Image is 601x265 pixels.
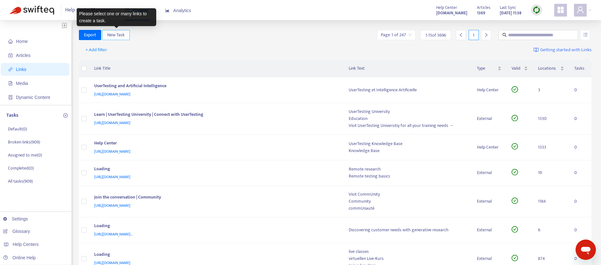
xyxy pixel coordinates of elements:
[8,178,33,185] p: All tasks ( 909 )
[512,226,518,233] span: check-circle
[533,160,569,186] td: 19
[79,30,101,40] button: Export
[16,81,28,86] span: Media
[77,8,156,26] div: Please select one or many links to create a task.
[569,160,591,186] td: 0
[349,248,467,255] div: live classes
[8,152,42,158] p: Assigned to me ( 0 )
[8,67,13,72] span: link
[8,126,27,132] p: Default ( 0 )
[477,144,501,151] div: Help Center
[469,30,479,40] div: 1
[10,6,54,15] img: Swifteq
[540,46,591,54] span: Getting started with Links
[80,45,112,55] button: + Add filter
[165,8,191,13] span: Analytics
[94,111,336,119] div: Learn | UserTesting University | Connect with UserTesting
[477,255,501,262] div: External
[94,120,130,126] span: [URL][DOMAIN_NAME]
[3,255,36,260] a: Online Help
[63,113,68,118] span: plus-circle
[8,39,13,44] span: home
[533,60,569,77] th: Locations
[3,216,28,221] a: Settings
[94,174,130,180] span: [URL][DOMAIN_NAME]
[500,4,516,11] span: Last Sync
[349,115,467,122] div: Education
[84,31,96,38] span: Export
[94,194,336,202] div: Join the conversation | Community
[502,33,507,37] span: search
[472,60,507,77] th: Type
[533,103,569,135] td: 1330
[512,143,518,150] span: check-circle
[349,173,467,180] div: Remote testing basics
[477,227,501,234] div: External
[125,8,149,13] span: Content
[477,169,501,176] div: External
[576,240,596,260] iframe: Button to launch messaging window, conversation in progress
[477,4,490,11] span: Articles
[6,112,18,119] p: Tasks
[583,32,588,37] span: unordered-list
[534,45,591,55] a: Getting started with Links
[436,4,457,11] span: Help Center
[477,115,501,122] div: External
[349,166,467,173] div: Remote research
[569,60,591,77] th: Tasks
[512,198,518,204] span: check-circle
[569,135,591,160] td: 0
[484,33,488,37] span: right
[569,217,591,243] td: 0
[349,191,467,198] div: Visit CommUnity
[3,229,30,234] a: Glossary
[349,147,467,154] div: Knowledge Base
[8,139,40,145] p: Broken links ( 909 )
[349,227,467,234] div: Discovering customer needs with generative research
[16,95,50,100] span: Dynamic Content
[507,60,533,77] th: Valid
[436,10,467,17] strong: [DOMAIN_NAME]
[569,186,591,217] td: 0
[65,4,110,16] span: Help Center Manager
[8,165,34,171] p: Completed ( 0 )
[349,140,467,147] div: UserTesting Knowledge Base
[533,6,541,14] img: sync.dc5367851b00ba804db3.png
[8,95,13,100] span: container
[349,122,467,129] div: Visit UserTesting Universitiy for all your training needs →
[533,135,569,160] td: 1333
[533,217,569,243] td: 6
[349,205,467,212] div: commUnauté
[94,251,336,259] div: Loading
[569,103,591,135] td: 0
[16,67,26,72] span: Links
[13,242,39,247] span: Help Centers
[85,46,107,54] span: + Add filter
[477,87,501,94] div: Help Center
[459,33,463,37] span: left
[349,198,467,205] div: Community
[538,65,559,72] span: Locations
[94,140,336,148] div: Help Center
[512,86,518,93] span: check-circle
[533,186,569,217] td: 1184
[577,6,584,14] span: user
[425,32,446,38] span: 1 - 15 of 3696
[8,81,13,86] span: file-image
[512,169,518,175] span: check-circle
[557,6,564,14] span: appstore
[349,108,467,115] div: UserTesting University
[534,47,539,52] img: image-link
[512,255,518,261] span: check-circle
[349,87,467,94] div: UserTesting et Intelligence Artificielle
[94,148,130,155] span: [URL][DOMAIN_NAME]
[500,10,521,17] strong: [DATE] 11:38
[102,30,130,40] button: New Task
[477,198,501,205] div: External
[344,60,472,77] th: Link Text
[569,77,591,103] td: 0
[94,91,130,97] span: [URL][DOMAIN_NAME]
[533,77,569,103] td: 3
[94,165,336,174] div: Loading
[16,39,28,44] span: Home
